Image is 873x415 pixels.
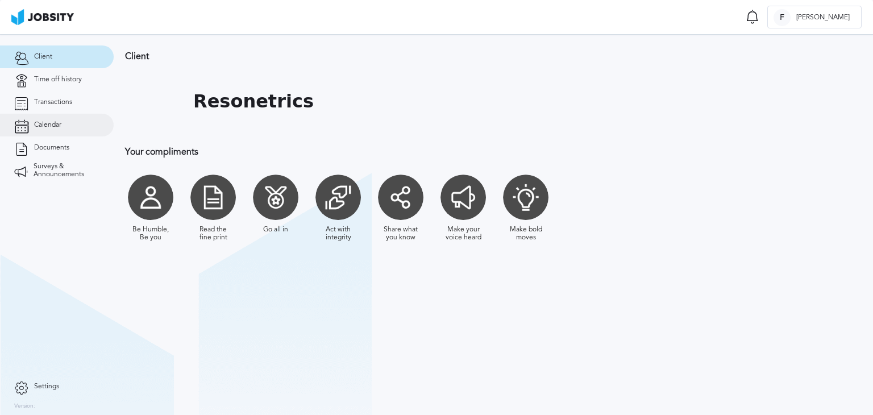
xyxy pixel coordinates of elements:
div: Act with integrity [318,226,358,242]
span: Client [34,53,52,61]
button: F[PERSON_NAME] [767,6,862,28]
h3: Your compliments [125,147,742,157]
div: Make your voice heard [443,226,483,242]
img: ab4bad089aa723f57921c736e9817d99.png [11,9,74,25]
div: Make bold moves [506,226,546,242]
div: Be Humble, Be you [131,226,171,242]
label: Version: [14,403,35,410]
span: Time off history [34,76,82,84]
span: Surveys & Announcements [34,163,99,179]
div: Share what you know [381,226,421,242]
h1: Resonetrics [193,91,314,112]
div: Read the fine print [193,226,233,242]
span: Transactions [34,98,72,106]
div: F [774,9,791,26]
span: Calendar [34,121,61,129]
span: Documents [34,144,69,152]
h3: Client [125,51,742,61]
span: [PERSON_NAME] [791,14,855,22]
span: Settings [34,383,59,391]
div: Go all in [263,226,288,234]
